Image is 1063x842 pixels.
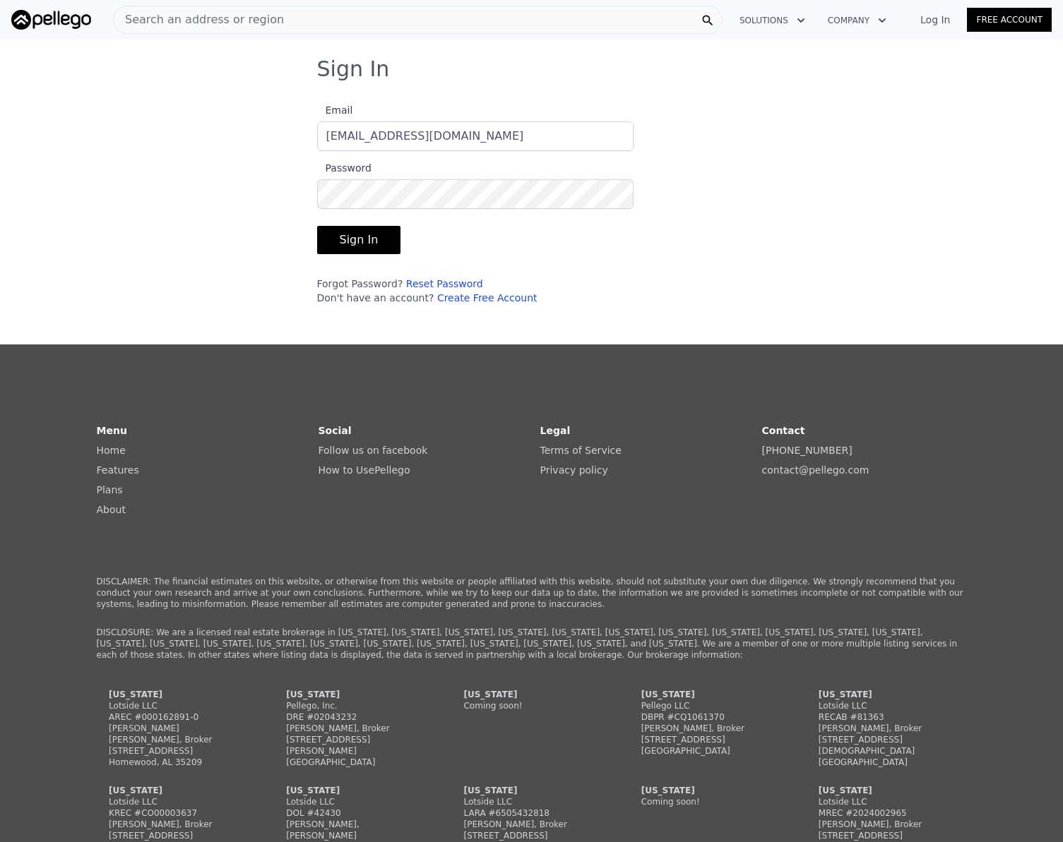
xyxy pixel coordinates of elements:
[109,807,244,819] div: KREC #CO00003637
[286,723,422,734] div: [PERSON_NAME], Broker
[286,757,422,768] div: [GEOGRAPHIC_DATA]
[97,464,139,476] a: Features
[109,785,244,796] div: [US_STATE]
[641,723,777,734] div: [PERSON_NAME], Broker
[317,162,372,174] span: Password
[819,819,954,830] div: [PERSON_NAME], Broker
[97,425,127,436] strong: Menu
[903,13,967,27] a: Log In
[406,278,483,289] a: Reset Password
[11,10,91,30] img: Pellego
[97,504,126,515] a: About
[97,484,123,495] a: Plans
[819,796,954,807] div: Lotside LLC
[97,576,967,610] p: DISCLAIMER: The financial estimates on this website, or otherwise from this website or people aff...
[540,464,608,476] a: Privacy policy
[641,745,777,757] div: [GEOGRAPHIC_DATA]
[317,104,353,116] span: Email
[286,689,422,700] div: [US_STATE]
[762,464,869,476] a: contact@pellego.com
[463,807,599,819] div: LARA #6505432818
[819,711,954,723] div: RECAB #81363
[463,819,599,830] div: [PERSON_NAME], Broker
[819,757,954,768] div: [GEOGRAPHIC_DATA]
[319,425,352,436] strong: Social
[819,689,954,700] div: [US_STATE]
[641,711,777,723] div: DBPR #CQ1061370
[114,11,284,28] span: Search an address or region
[286,819,422,841] div: [PERSON_NAME], [PERSON_NAME]
[762,425,805,436] strong: Contact
[463,785,599,796] div: [US_STATE]
[463,700,599,711] div: Coming soon!
[109,711,244,723] div: AREC #000162891-0
[641,700,777,711] div: Pellego LLC
[317,121,634,151] input: Email
[97,445,126,456] a: Home
[463,689,599,700] div: [US_STATE]
[819,785,954,796] div: [US_STATE]
[317,179,634,209] input: Password
[109,700,244,711] div: Lotside LLC
[286,700,422,711] div: Pellego, Inc.
[463,830,599,841] div: [STREET_ADDRESS]
[109,830,244,841] div: [STREET_ADDRESS]
[641,734,777,745] div: [STREET_ADDRESS]
[286,711,422,723] div: DRE #02043232
[286,785,422,796] div: [US_STATE]
[437,292,538,303] a: Create Free Account
[109,723,244,745] div: [PERSON_NAME] [PERSON_NAME], Broker
[463,796,599,807] div: Lotside LLC
[109,796,244,807] div: Lotside LLC
[319,464,410,476] a: How to UsePellego
[540,425,571,436] strong: Legal
[97,627,967,661] p: DISCLOSURE: We are a licensed real estate brokerage in [US_STATE], [US_STATE], [US_STATE], [US_ST...
[319,445,428,456] a: Follow us on facebook
[762,445,853,456] a: [PHONE_NUMBER]
[286,807,422,819] div: DOL #42430
[109,757,244,768] div: Homewood, AL 35209
[967,8,1052,32] a: Free Account
[317,226,401,254] button: Sign In
[286,796,422,807] div: Lotside LLC
[816,8,898,33] button: Company
[641,796,777,807] div: Coming soon!
[641,785,777,796] div: [US_STATE]
[728,8,816,33] button: Solutions
[540,445,622,456] a: Terms of Service
[286,734,422,757] div: [STREET_ADDRESS][PERSON_NAME]
[819,734,954,757] div: [STREET_ADDRESS][DEMOGRAPHIC_DATA]
[641,689,777,700] div: [US_STATE]
[109,745,244,757] div: [STREET_ADDRESS]
[109,689,244,700] div: [US_STATE]
[109,819,244,830] div: [PERSON_NAME], Broker
[317,277,634,305] div: Forgot Password? Don't have an account?
[317,56,747,82] h3: Sign In
[819,723,954,734] div: [PERSON_NAME], Broker
[819,700,954,711] div: Lotside LLC
[819,807,954,819] div: MREC #2024002965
